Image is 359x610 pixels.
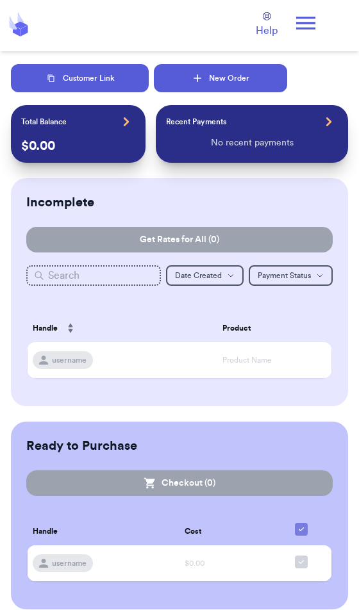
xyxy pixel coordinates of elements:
[21,117,67,127] p: Total Balance
[258,272,311,279] span: Payment Status
[26,265,161,286] input: Search
[11,64,149,92] button: Customer Link
[256,23,278,38] span: Help
[26,194,94,211] h2: Incomplete
[21,137,136,155] p: $ 0.00
[249,265,333,286] button: Payment Status
[222,356,272,364] span: Product Name
[52,355,87,365] span: username
[185,559,205,567] span: $0.00
[33,525,58,537] span: Handle
[154,64,287,92] button: New Order
[26,227,333,252] button: Get Rates for All (0)
[60,315,81,341] button: Sort ascending
[256,12,278,38] a: Help
[166,265,244,286] button: Date Created
[26,470,333,496] button: Checkout (0)
[26,437,137,455] h2: Ready to Purchase
[211,136,294,149] p: No recent payments
[217,311,331,345] th: Product
[52,558,87,568] span: username
[175,272,222,279] span: Date Created
[180,514,271,548] th: Cost
[166,117,226,127] p: Recent Payments
[33,322,58,334] span: Handle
